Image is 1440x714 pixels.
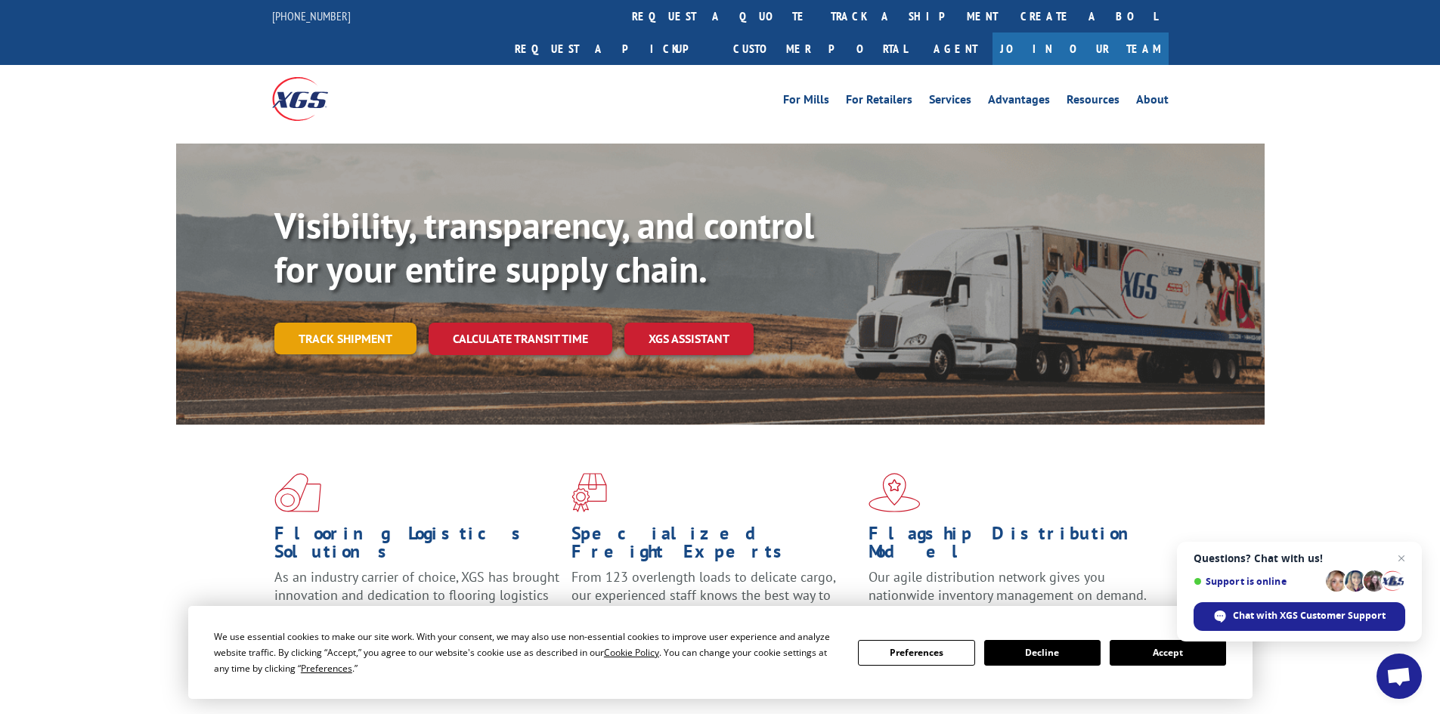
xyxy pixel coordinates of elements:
button: Accept [1110,640,1226,666]
a: XGS ASSISTANT [624,323,754,355]
h1: Specialized Freight Experts [571,524,857,568]
b: Visibility, transparency, and control for your entire supply chain. [274,202,814,292]
span: Close chat [1392,549,1411,567]
img: xgs-icon-flagship-distribution-model-red [869,473,921,512]
a: About [1136,94,1169,110]
span: Questions? Chat with us! [1194,552,1405,564]
a: Track shipment [274,323,417,354]
span: Support is online [1194,576,1321,587]
img: xgs-icon-focused-on-flooring-red [571,473,607,512]
span: Cookie Policy [604,646,659,659]
a: [PHONE_NUMBER] [272,8,351,23]
div: We use essential cookies to make our site work. With your consent, we may also use non-essential ... [214,629,840,676]
h1: Flooring Logistics Solutions [274,524,560,568]
a: Agent [918,32,993,65]
div: Cookie Consent Prompt [188,606,1253,699]
span: Chat with XGS Customer Support [1233,609,1386,623]
a: For Mills [783,94,829,110]
a: For Retailers [846,94,912,110]
a: Join Our Team [993,32,1169,65]
a: Resources [1067,94,1119,110]
p: From 123 overlength loads to delicate cargo, our experienced staff knows the best way to move you... [571,568,857,635]
a: Calculate transit time [429,323,612,355]
div: Chat with XGS Customer Support [1194,602,1405,631]
div: Open chat [1377,654,1422,699]
button: Preferences [858,640,974,666]
img: xgs-icon-total-supply-chain-intelligence-red [274,473,321,512]
a: Services [929,94,971,110]
span: As an industry carrier of choice, XGS has brought innovation and dedication to flooring logistics... [274,568,559,622]
button: Decline [984,640,1101,666]
a: Advantages [988,94,1050,110]
a: Request a pickup [503,32,722,65]
span: Preferences [301,662,352,675]
h1: Flagship Distribution Model [869,524,1154,568]
a: Customer Portal [722,32,918,65]
span: Our agile distribution network gives you nationwide inventory management on demand. [869,568,1147,604]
